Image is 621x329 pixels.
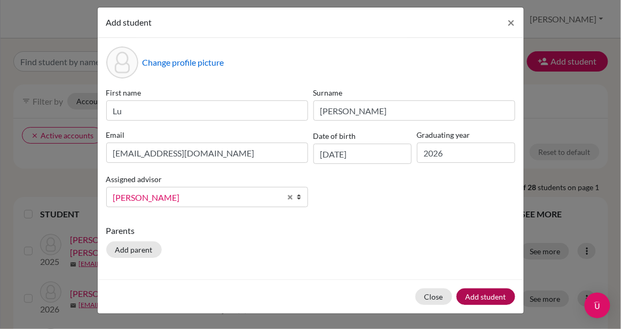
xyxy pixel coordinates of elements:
button: Close [415,288,452,305]
div: Profile picture [106,46,138,79]
label: Email [106,129,308,140]
label: Date of birth [313,130,356,142]
input: dd/mm/yyyy [313,144,412,164]
label: First name [106,87,308,98]
button: Add student [457,288,515,305]
span: Add student [106,17,152,27]
span: [PERSON_NAME] [113,191,281,205]
label: Surname [313,87,515,98]
p: Parents [106,224,515,237]
button: Close [499,7,524,37]
button: Add parent [106,241,162,258]
span: × [508,14,515,30]
div: Open Intercom Messenger [585,293,610,318]
label: Assigned advisor [106,174,162,185]
label: Graduating year [417,129,515,140]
